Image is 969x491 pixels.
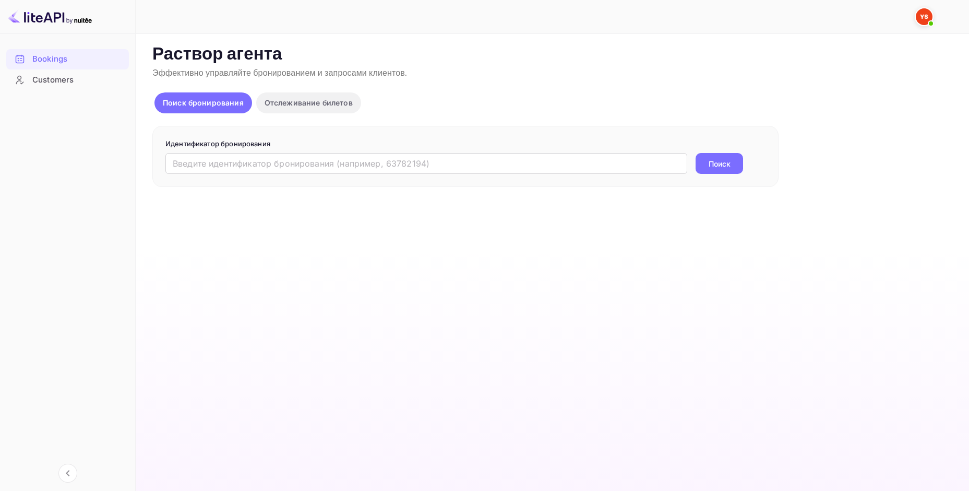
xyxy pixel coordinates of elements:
[916,8,932,25] img: Служба Поддержки Яндекса
[32,74,124,86] div: Customers
[6,49,129,68] a: Bookings
[58,464,77,483] button: Свернуть навигацию
[152,43,282,66] ya-tr-span: Раствор агента
[6,49,129,69] div: Bookings
[163,98,244,107] ya-tr-span: Поиск бронирования
[165,139,270,148] ya-tr-span: Идентификатор бронирования
[6,70,129,90] div: Customers
[709,158,731,169] ya-tr-span: Поиск
[6,70,129,89] a: Customers
[32,53,124,65] div: Bookings
[696,153,743,174] button: Поиск
[165,153,687,174] input: Введите идентификатор бронирования (например, 63782194)
[152,68,407,79] ya-tr-span: Эффективно управляйте бронированием и запросами клиентов.
[265,98,353,107] ya-tr-span: Отслеживание билетов
[8,8,92,25] img: Логотип LiteAPI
